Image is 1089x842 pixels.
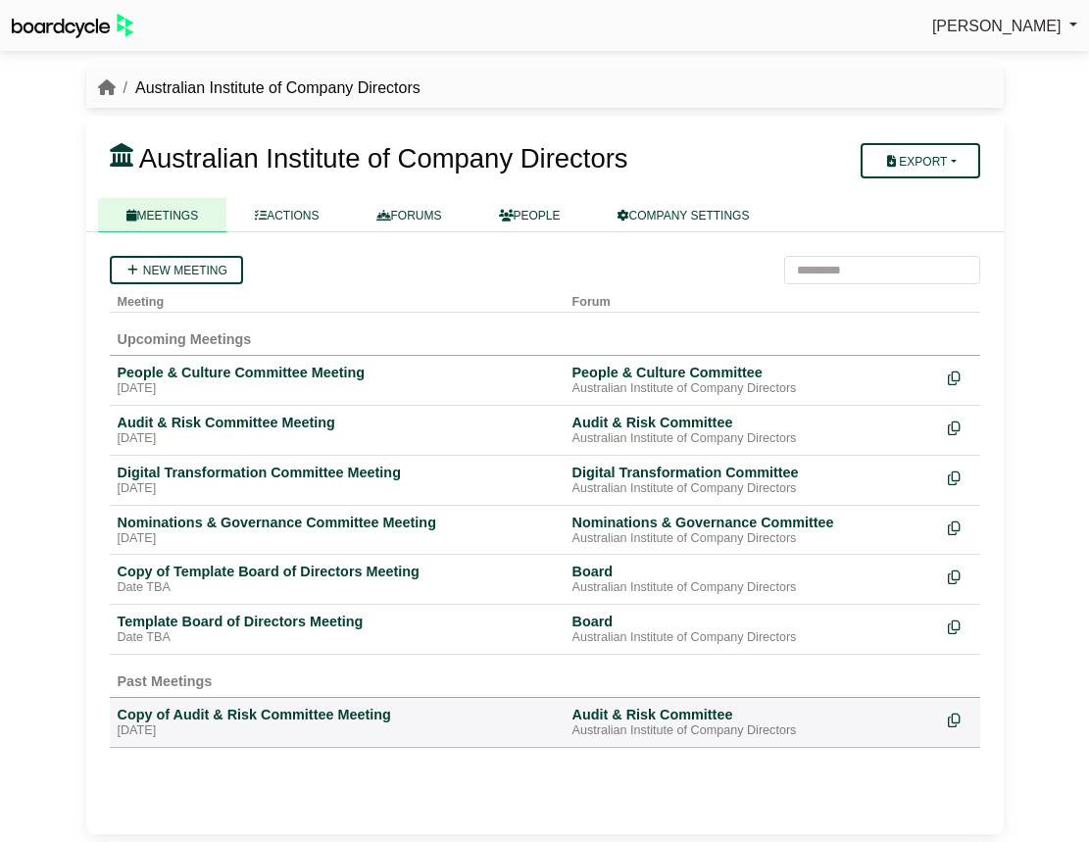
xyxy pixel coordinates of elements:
[118,464,557,497] a: Digital Transformation Committee Meeting [DATE]
[572,531,932,547] div: Australian Institute of Company Directors
[118,630,557,646] div: Date TBA
[118,706,557,723] div: Copy of Audit & Risk Committee Meeting
[118,364,557,397] a: People & Culture Committee Meeting [DATE]
[572,563,932,580] div: Board
[118,531,557,547] div: [DATE]
[572,563,932,596] a: Board Australian Institute of Company Directors
[565,284,940,313] th: Forum
[572,613,932,630] div: Board
[572,414,932,447] a: Audit & Risk Committee Australian Institute of Company Directors
[118,381,557,397] div: [DATE]
[948,364,972,390] div: Make a copy
[572,481,932,497] div: Australian Institute of Company Directors
[861,143,979,178] button: Export
[572,580,932,596] div: Australian Institute of Company Directors
[572,630,932,646] div: Australian Institute of Company Directors
[572,514,932,547] a: Nominations & Governance Committee Australian Institute of Company Directors
[932,18,1062,34] span: [PERSON_NAME]
[118,331,252,347] span: Upcoming Meetings
[118,514,557,547] a: Nominations & Governance Committee Meeting [DATE]
[572,414,932,431] div: Audit & Risk Committee
[948,414,972,440] div: Make a copy
[118,613,557,646] a: Template Board of Directors Meeting Date TBA
[118,414,557,447] a: Audit & Risk Committee Meeting [DATE]
[98,75,421,101] nav: breadcrumb
[118,481,557,497] div: [DATE]
[572,706,932,739] a: Audit & Risk Committee Australian Institute of Company Directors
[110,256,243,284] a: New meeting
[572,706,932,723] div: Audit & Risk Committee
[118,414,557,431] div: Audit & Risk Committee Meeting
[110,284,565,313] th: Meeting
[348,198,470,232] a: FORUMS
[572,723,932,739] div: Australian Institute of Company Directors
[226,198,347,232] a: ACTIONS
[948,563,972,589] div: Make a copy
[572,364,932,381] div: People & Culture Committee
[98,198,227,232] a: MEETINGS
[470,198,589,232] a: PEOPLE
[572,464,932,481] div: Digital Transformation Committee
[948,613,972,639] div: Make a copy
[118,613,557,630] div: Template Board of Directors Meeting
[116,75,421,101] li: Australian Institute of Company Directors
[572,514,932,531] div: Nominations & Governance Committee
[948,706,972,732] div: Make a copy
[589,198,778,232] a: COMPANY SETTINGS
[948,464,972,490] div: Make a copy
[118,464,557,481] div: Digital Transformation Committee Meeting
[118,431,557,447] div: [DATE]
[118,364,557,381] div: People & Culture Committee Meeting
[572,364,932,397] a: People & Culture Committee Australian Institute of Company Directors
[572,381,932,397] div: Australian Institute of Company Directors
[118,673,213,689] span: Past Meetings
[118,706,557,739] a: Copy of Audit & Risk Committee Meeting [DATE]
[118,514,557,531] div: Nominations & Governance Committee Meeting
[118,563,557,580] div: Copy of Template Board of Directors Meeting
[932,14,1077,39] a: [PERSON_NAME]
[139,143,628,173] span: Australian Institute of Company Directors
[118,580,557,596] div: Date TBA
[572,613,932,646] a: Board Australian Institute of Company Directors
[118,563,557,596] a: Copy of Template Board of Directors Meeting Date TBA
[118,723,557,739] div: [DATE]
[572,431,932,447] div: Australian Institute of Company Directors
[12,14,133,38] img: BoardcycleBlackGreen-aaafeed430059cb809a45853b8cf6d952af9d84e6e89e1f1685b34bfd5cb7d64.svg
[948,514,972,540] div: Make a copy
[572,464,932,497] a: Digital Transformation Committee Australian Institute of Company Directors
